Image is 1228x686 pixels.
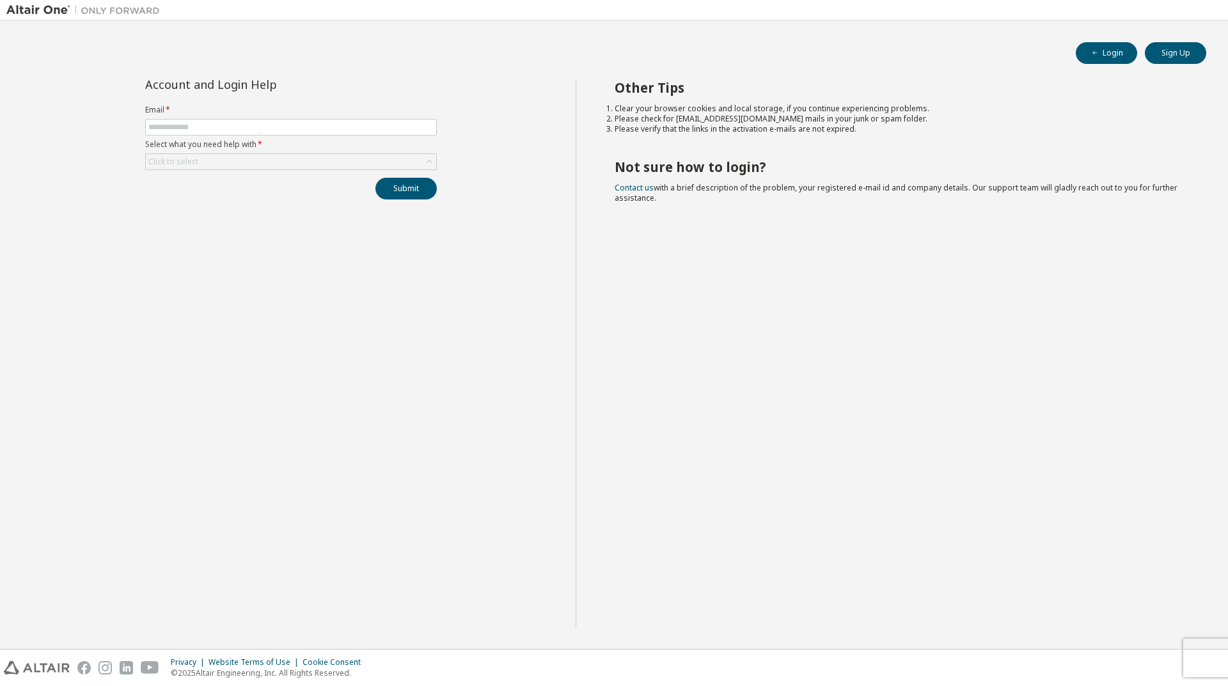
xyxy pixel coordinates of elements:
img: linkedin.svg [120,661,133,674]
li: Please check for [EMAIL_ADDRESS][DOMAIN_NAME] mails in your junk or spam folder. [615,114,1184,124]
img: facebook.svg [77,661,91,674]
img: Altair One [6,4,166,17]
div: Privacy [171,657,209,667]
button: Sign Up [1145,42,1206,64]
div: Website Terms of Use [209,657,303,667]
img: instagram.svg [98,661,112,674]
h2: Other Tips [615,79,1184,96]
span: with a brief description of the problem, your registered e-mail id and company details. Our suppo... [615,182,1177,203]
button: Login [1076,42,1137,64]
div: Cookie Consent [303,657,368,667]
div: Click to select [146,154,436,169]
div: Account and Login Help [145,79,379,90]
li: Clear your browser cookies and local storage, if you continue experiencing problems. [615,104,1184,114]
label: Email [145,105,437,115]
p: © 2025 Altair Engineering, Inc. All Rights Reserved. [171,667,368,678]
img: altair_logo.svg [4,661,70,674]
label: Select what you need help with [145,139,437,150]
button: Submit [375,178,437,199]
h2: Not sure how to login? [615,159,1184,175]
a: Contact us [615,182,654,193]
div: Click to select [148,157,198,167]
img: youtube.svg [141,661,159,674]
li: Please verify that the links in the activation e-mails are not expired. [615,124,1184,134]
